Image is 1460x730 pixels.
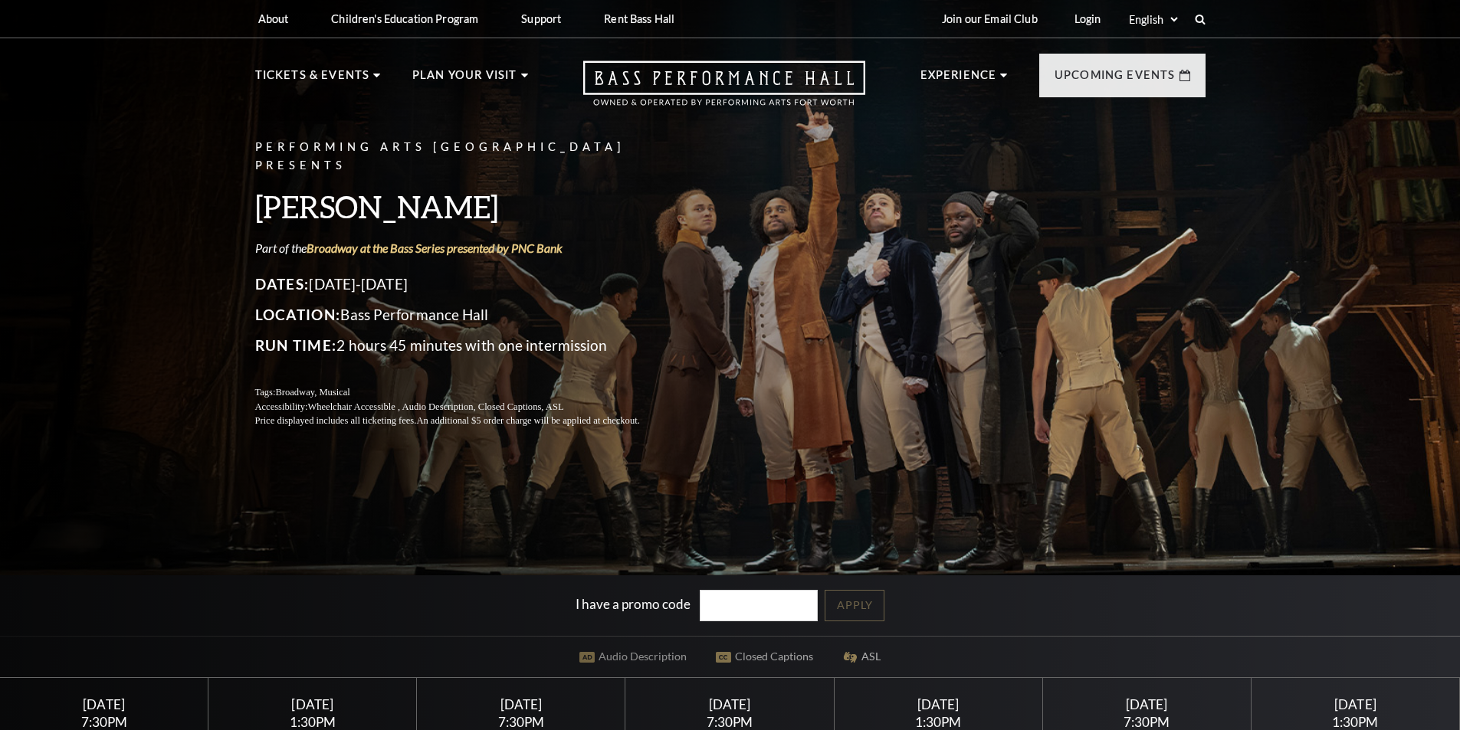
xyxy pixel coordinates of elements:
div: [DATE] [852,696,1024,712]
p: Rent Bass Hall [604,12,674,25]
div: [DATE] [227,696,399,712]
select: Select: [1126,12,1180,27]
div: 7:30PM [1061,715,1232,728]
div: 7:30PM [435,715,607,728]
div: [DATE] [644,696,815,712]
label: I have a promo code [576,595,691,611]
p: Price displayed includes all ticketing fees. [255,414,677,428]
a: Broadway at the Bass Series presented by PNC Bank [307,241,563,255]
div: [DATE] [435,696,607,712]
span: Broadway, Musical [275,387,349,398]
p: Bass Performance Hall [255,303,677,327]
h3: [PERSON_NAME] [255,187,677,226]
div: [DATE] [1270,696,1442,712]
span: An additional $5 order charge will be applied at checkout. [416,415,639,426]
div: 1:30PM [227,715,399,728]
p: Accessibility: [255,400,677,414]
p: Tags: [255,385,677,400]
div: [DATE] [18,696,190,712]
p: [DATE]-[DATE] [255,272,677,296]
p: About [258,12,289,25]
div: [DATE] [1061,696,1232,712]
p: Experience [920,66,997,93]
p: Performing Arts [GEOGRAPHIC_DATA] Presents [255,138,677,176]
span: Location: [255,306,341,323]
span: Run Time: [255,336,337,354]
div: 7:30PM [18,715,190,728]
p: 2 hours 45 minutes with one intermission [255,333,677,358]
p: Children's Education Program [331,12,478,25]
span: Dates: [255,275,310,293]
p: Part of the [255,240,677,257]
div: 7:30PM [644,715,815,728]
div: 1:30PM [1270,715,1442,728]
span: Wheelchair Accessible , Audio Description, Closed Captions, ASL [307,401,563,412]
p: Upcoming Events [1055,66,1176,93]
div: 1:30PM [852,715,1024,728]
p: Tickets & Events [255,66,370,93]
p: Support [521,12,561,25]
p: Plan Your Visit [412,66,517,93]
